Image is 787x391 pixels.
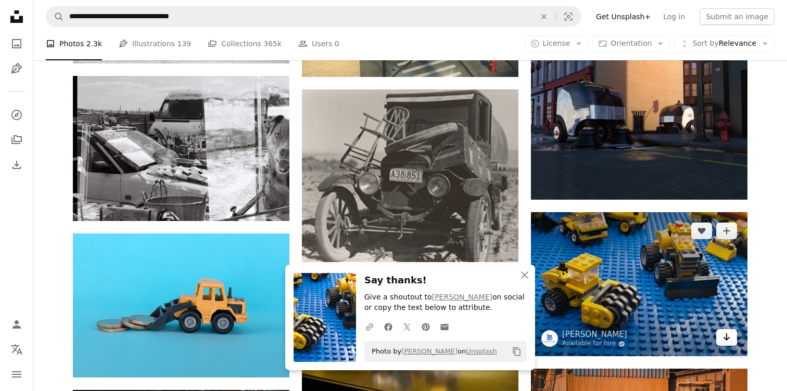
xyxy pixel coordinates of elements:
p: Give a shoutout to on social or copy the text below to attribute. [364,292,527,313]
a: Log in / Sign up [6,314,27,335]
a: [PERSON_NAME] [562,329,627,340]
a: Collections 365k [208,27,282,60]
a: [PERSON_NAME] [401,347,458,355]
img: A black and white photo of a dog and a truck [73,76,289,221]
img: Two street sweeping machines on a city street. [531,27,747,200]
span: Relevance [692,38,756,49]
span: 365k [263,38,282,49]
a: Download [716,329,737,346]
a: Get Unsplash+ [590,8,657,25]
button: Sort byRelevance [674,35,775,52]
button: Search Unsplash [46,7,64,27]
a: [PERSON_NAME] [432,293,492,301]
a: Two street sweeping machines on a city street. [531,108,747,118]
button: Add to Collection [716,223,737,239]
button: Clear [532,7,555,27]
button: Menu [6,364,27,385]
a: Share on Twitter [398,316,416,337]
a: Share on Facebook [379,316,398,337]
img: a toy truck with tires [73,233,289,377]
button: License [525,35,589,52]
img: grayscale photography of vintage vehicle on road [302,89,518,262]
span: 139 [177,38,192,49]
a: Illustrations 139 [119,27,191,60]
a: Share over email [435,316,454,337]
a: Lego construction vehicles are on a blue surface. [531,279,747,289]
a: Collections [6,129,27,150]
a: Share on Pinterest [416,316,435,337]
a: Photos [6,33,27,54]
button: Submit an image [700,8,775,25]
form: Find visuals sitewide [46,6,581,27]
a: Available for hire [562,340,627,348]
a: grayscale photography of vintage vehicle on road [302,171,518,180]
a: Home — Unsplash [6,6,27,29]
button: Like [691,223,712,239]
span: 0 [335,38,339,49]
a: a toy truck with tires [73,301,289,310]
button: Copy to clipboard [508,343,526,360]
button: Language [6,339,27,360]
span: Orientation [611,39,652,47]
button: Orientation [592,35,670,52]
a: Explore [6,105,27,125]
a: Log in [657,8,691,25]
span: License [543,39,570,47]
img: Lego construction vehicles are on a blue surface. [531,212,747,356]
a: Unsplash [466,347,497,355]
img: Go to Gabriel Vasiliu's profile [541,330,558,347]
span: Photo by on [366,343,497,360]
h3: Say thanks! [364,273,527,288]
a: Users 0 [298,27,339,60]
a: A black and white photo of a dog and a truck [73,144,289,153]
a: Download History [6,154,27,175]
button: Visual search [556,7,581,27]
span: Sort by [692,39,718,47]
a: Illustrations [6,58,27,79]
